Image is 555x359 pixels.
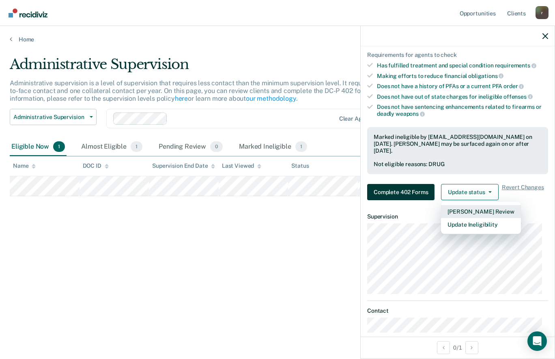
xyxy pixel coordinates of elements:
button: Previous Opportunity [437,341,450,354]
div: r [536,6,549,19]
div: Does not have sentencing enhancements related to firearms or deadly [377,104,548,117]
div: 0 / 1 [361,337,555,358]
span: requirements [495,62,536,69]
dt: Contact [367,307,548,314]
button: Update status [441,184,498,200]
div: Open Intercom Messenger [527,331,547,351]
div: DOC ID [83,162,109,169]
div: Does not have a history of PFAs or a current PFA order [377,82,548,90]
div: Clear agents [339,115,374,122]
span: Administrative Supervision [13,114,86,121]
div: Marked Ineligible [237,138,309,156]
div: Administrative Supervision [10,56,426,79]
div: Status [291,162,309,169]
div: Last Viewed [222,162,261,169]
a: here [175,95,188,102]
p: Administrative supervision is a level of supervision that requires less contact than the minimum ... [10,79,426,102]
div: Almost Eligible [80,138,144,156]
span: 1 [53,141,65,152]
span: offenses [503,93,533,100]
div: Pending Review [157,138,224,156]
div: Not eligible reasons: DRUG [374,161,542,168]
div: Name [13,162,36,169]
span: obligations [468,73,503,79]
img: Recidiviz [9,9,47,17]
dt: Supervision [367,213,548,220]
span: weapons [396,110,425,117]
div: Marked ineligible by [EMAIL_ADDRESS][DOMAIN_NAME] on [DATE]. [PERSON_NAME] may be surfaced again ... [374,134,542,154]
span: Revert Changes [502,184,544,200]
a: Home [10,36,545,43]
button: Profile dropdown button [536,6,549,19]
a: Navigate to form link [367,184,438,200]
button: [PERSON_NAME] Review [441,205,521,218]
div: Making efforts to reduce financial [377,72,548,80]
a: our methodology [246,95,296,102]
div: Does not have out of state charges for ineligible [377,93,548,100]
span: 0 [210,141,223,152]
button: Next Opportunity [465,341,478,354]
div: Supervision End Date [152,162,215,169]
button: Complete 402 Forms [367,184,435,200]
div: Requirements for agents to check [367,52,548,58]
div: Eligible Now [10,138,67,156]
span: 1 [131,141,142,152]
button: Update Ineligibility [441,218,521,231]
div: Has fulfilled treatment and special condition [377,62,548,69]
span: 1 [295,141,307,152]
